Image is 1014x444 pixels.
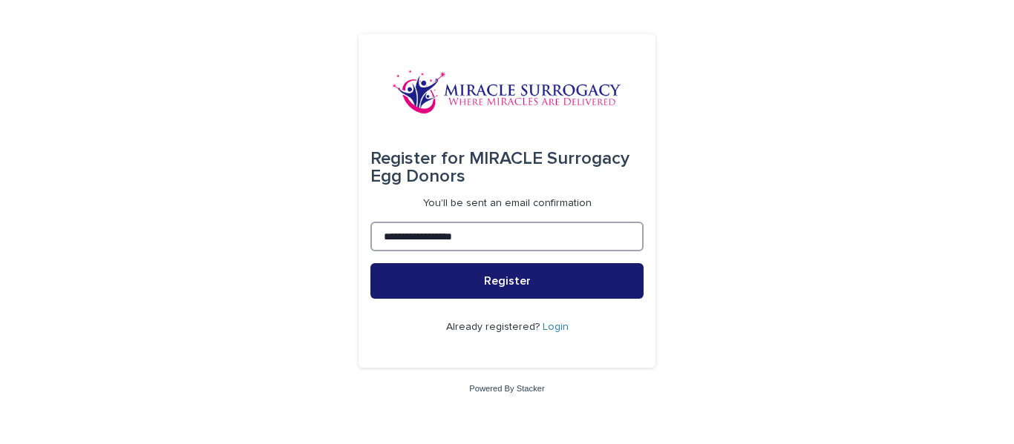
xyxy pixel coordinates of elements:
a: Powered By Stacker [469,384,544,393]
span: Register [484,275,531,287]
button: Register [370,263,644,299]
img: OiFFDOGZQuirLhrlO1ag [392,70,622,114]
div: MIRACLE Surrogacy Egg Donors [370,138,644,197]
span: Already registered? [446,322,543,332]
a: Login [543,322,569,332]
span: Register for [370,150,465,168]
p: You'll be sent an email confirmation [423,197,592,210]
